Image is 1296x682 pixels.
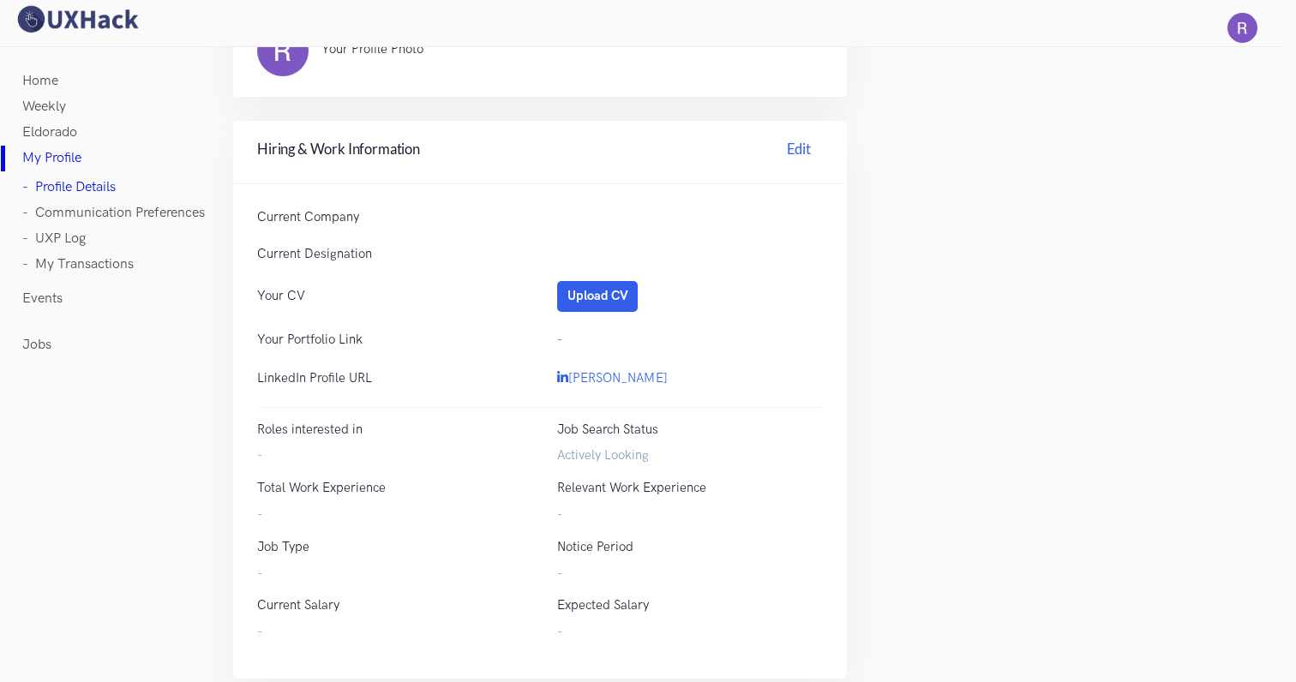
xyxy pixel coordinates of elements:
[1227,13,1257,43] img: Your profile pic
[22,226,86,252] a: - UXP Log
[557,332,562,347] a: -
[257,564,523,584] label: -
[257,505,523,525] label: -
[257,208,523,226] p: Current Company
[557,478,706,499] label: Relevant Work Experience
[557,564,823,584] label: -
[557,622,823,643] label: -
[257,478,386,499] label: Total Work Experience
[257,537,309,558] label: Job Type
[257,369,523,387] p: LinkedIn Profile URL
[557,371,668,386] a: [PERSON_NAME]
[22,175,116,200] a: - Profile Details
[257,446,523,466] label: -
[22,69,58,94] a: Home
[257,420,363,440] label: Roles interested in
[557,537,633,558] label: Notice Period
[22,332,51,358] a: Jobs
[22,120,77,146] a: Eldorado
[557,505,823,525] label: -
[13,4,141,34] img: UXHack logo
[257,25,309,76] img: ...
[257,331,523,349] p: Your Portfolio Link
[321,40,789,58] p: Your Profile Photo
[257,287,523,305] p: Your CV
[22,252,134,278] a: - My Transactions
[557,420,658,440] label: Job Search Status
[557,281,638,312] button: Upload CV
[22,94,66,120] a: Weekly
[22,146,81,171] a: My Profile
[557,446,823,466] label: Actively Looking
[257,595,339,616] label: Current Salary
[257,245,523,263] p: Current Designation
[557,595,649,616] label: Expected Salary
[22,200,205,226] a: - Communication Preferences
[257,139,823,165] h4: Hiring & Work Information
[22,286,63,312] a: Events
[257,622,523,643] label: -
[775,139,823,165] a: Edit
